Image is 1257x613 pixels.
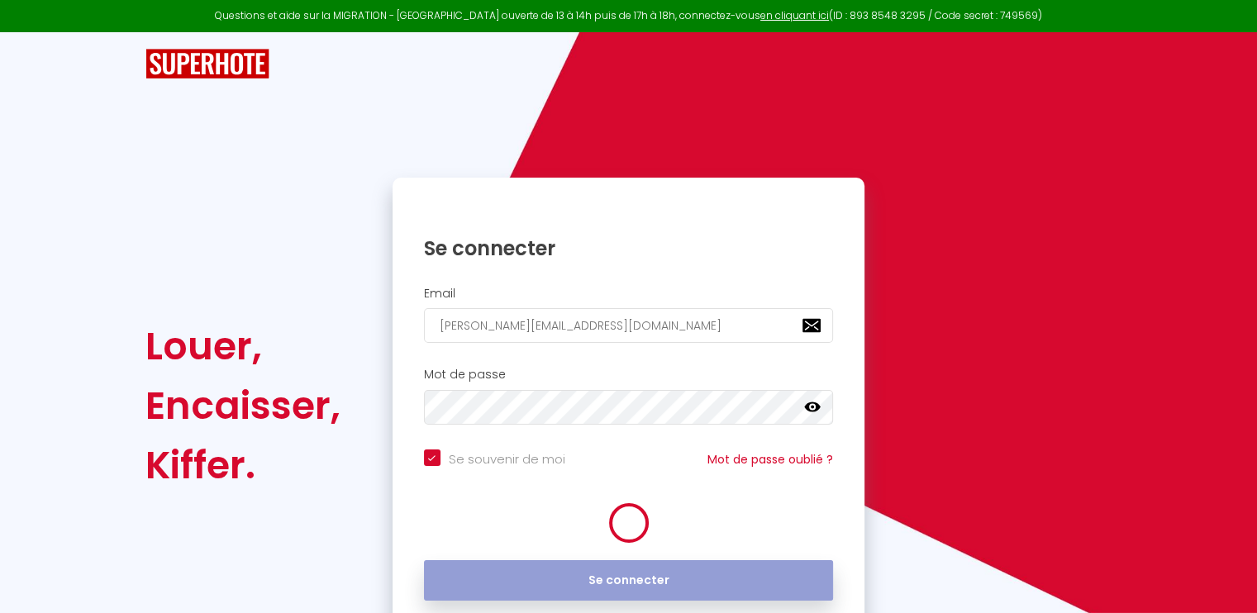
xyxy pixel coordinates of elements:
h2: Email [424,287,834,301]
h2: Mot de passe [424,368,834,382]
button: Se connecter [424,560,834,601]
a: en cliquant ici [760,8,829,22]
img: SuperHote logo [145,49,269,79]
input: Ton Email [424,308,834,343]
h1: Se connecter [424,235,834,261]
div: Kiffer. [145,435,340,495]
a: Mot de passe oublié ? [707,451,833,468]
div: Encaisser, [145,376,340,435]
div: Louer, [145,316,340,376]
